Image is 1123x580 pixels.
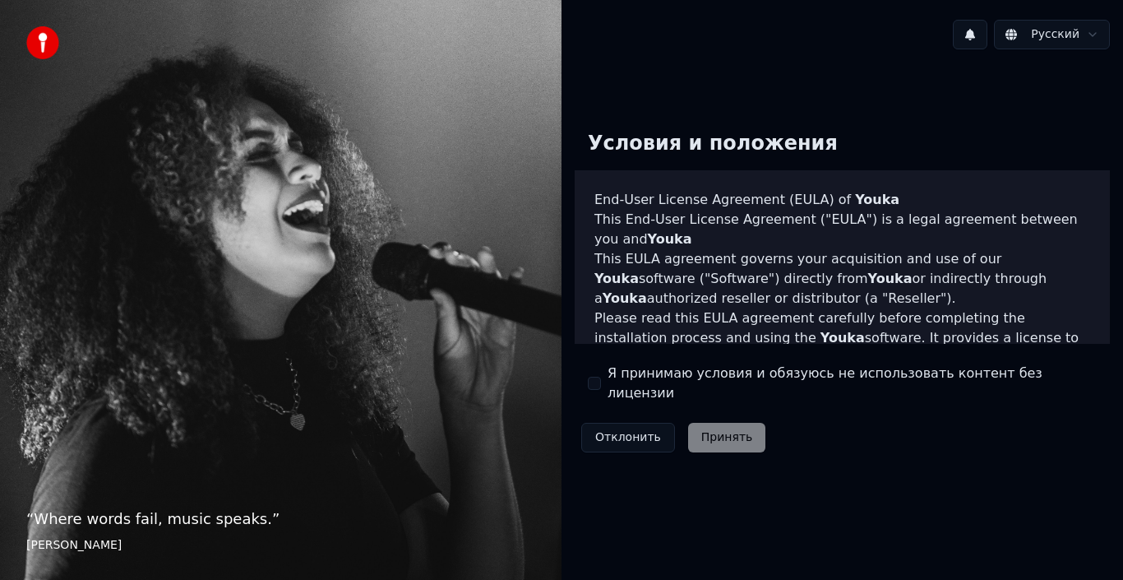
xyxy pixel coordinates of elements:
span: Youka [603,290,647,306]
span: Youka [648,231,692,247]
p: “ Where words fail, music speaks. ” [26,508,535,531]
img: youka [26,26,59,59]
footer: [PERSON_NAME] [26,537,535,554]
div: Условия и положения [575,118,851,170]
p: Please read this EULA agreement carefully before completing the installation process and using th... [594,309,1090,387]
span: Youka [594,271,639,286]
span: Youka [868,271,913,286]
p: This End-User License Agreement ("EULA") is a legal agreement between you and [594,210,1090,249]
span: Youka [855,192,899,207]
p: This EULA agreement governs your acquisition and use of our software ("Software") directly from o... [594,249,1090,309]
label: Я принимаю условия и обязуюсь не использовать контент без лицензии [608,364,1097,403]
h3: End-User License Agreement (EULA) of [594,190,1090,210]
span: Youka [820,330,865,346]
button: Отклонить [581,423,675,452]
